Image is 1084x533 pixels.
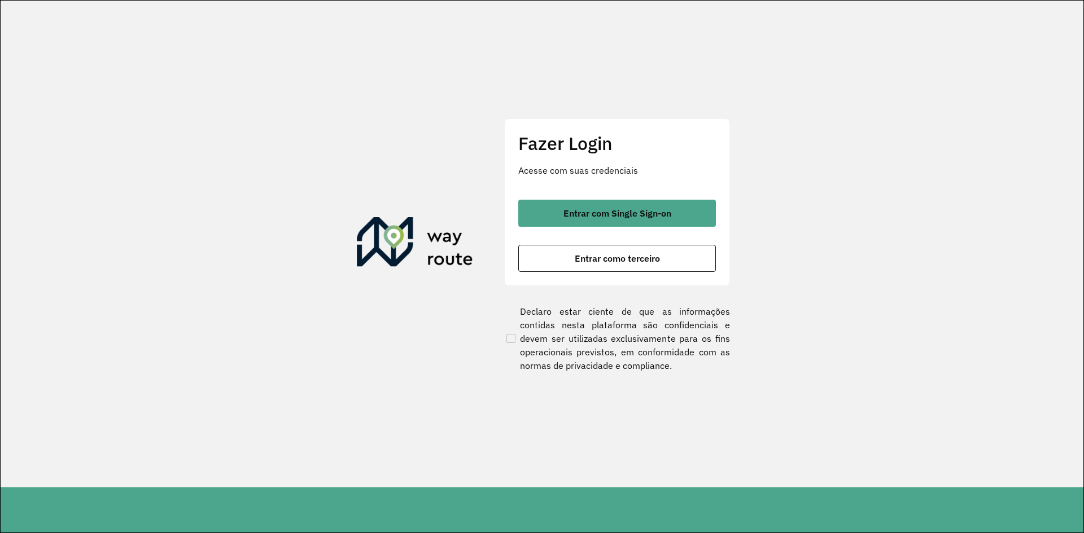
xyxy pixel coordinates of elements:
p: Acesse com suas credenciais [518,164,716,177]
label: Declaro estar ciente de que as informações contidas nesta plataforma são confidenciais e devem se... [504,305,730,372]
span: Entrar como terceiro [575,254,660,263]
h2: Fazer Login [518,133,716,154]
button: button [518,245,716,272]
img: Roteirizador AmbevTech [357,217,473,271]
span: Entrar com Single Sign-on [563,209,671,218]
button: button [518,200,716,227]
